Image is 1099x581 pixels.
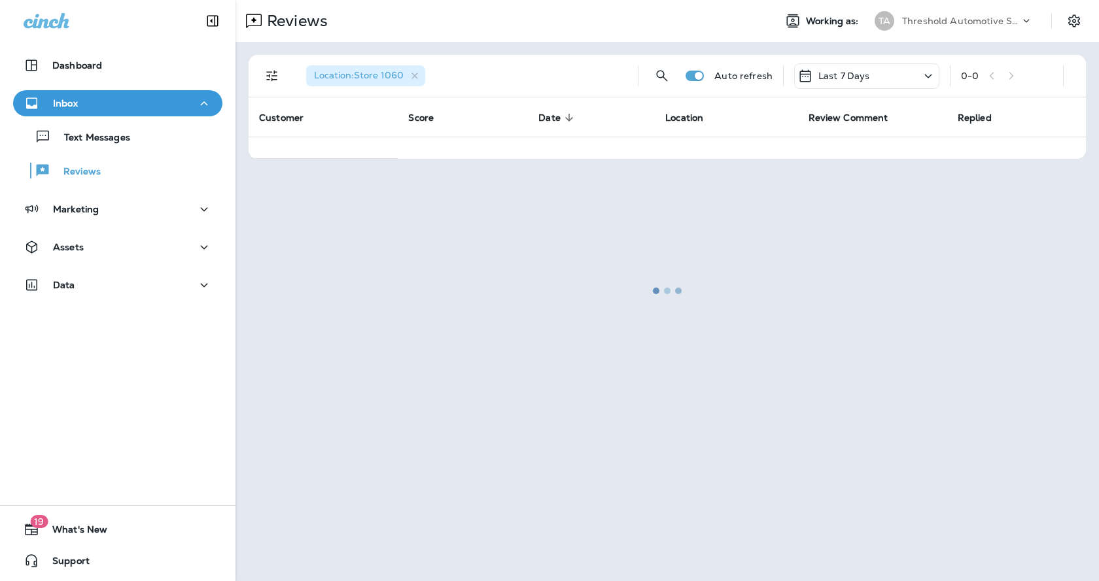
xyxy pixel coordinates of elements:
[50,166,101,178] p: Reviews
[13,157,222,184] button: Reviews
[13,548,222,574] button: Support
[53,204,99,214] p: Marketing
[13,196,222,222] button: Marketing
[52,60,102,71] p: Dashboard
[13,90,222,116] button: Inbox
[53,242,84,252] p: Assets
[13,516,222,542] button: 19What's New
[53,280,75,290] p: Data
[39,556,90,571] span: Support
[53,98,78,108] p: Inbox
[13,123,222,150] button: Text Messages
[51,132,130,144] p: Text Messages
[13,234,222,260] button: Assets
[13,272,222,298] button: Data
[30,515,48,528] span: 19
[39,524,107,540] span: What's New
[194,8,231,34] button: Collapse Sidebar
[13,52,222,78] button: Dashboard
